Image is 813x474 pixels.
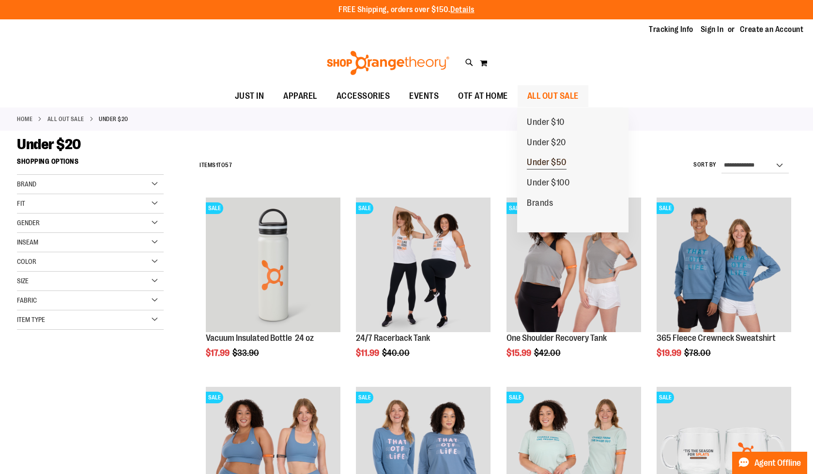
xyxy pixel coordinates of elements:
span: Under $50 [527,157,567,169]
a: Vacuum Insulated Bottle 24 oz [206,333,314,343]
label: Sort By [693,161,717,169]
a: Details [450,5,475,14]
span: $15.99 [506,348,533,358]
strong: Under $20 [99,115,128,123]
span: SALE [206,392,223,403]
span: JUST IN [235,85,264,107]
div: product [201,193,345,382]
span: Item Type [17,316,45,323]
img: Vacuum Insulated Bottle 24 oz [206,198,340,332]
span: $17.99 [206,348,231,358]
a: ALL OUT SALE [47,115,84,123]
span: SALE [356,392,373,403]
a: 365 Fleece Crewneck SweatshirtSALE [657,198,791,334]
a: 24/7 Racerback TankSALE [356,198,491,334]
span: Gender [17,219,40,227]
div: product [351,193,495,382]
a: 365 Fleece Crewneck Sweatshirt [657,333,776,343]
span: SALE [657,202,674,214]
h2: Items to [199,158,232,173]
span: Under $20 [527,138,566,150]
div: product [652,193,796,382]
a: Home [17,115,32,123]
a: Tracking Info [649,24,693,35]
span: ACCESSORIES [337,85,390,107]
span: Inseam [17,238,38,246]
span: Fabric [17,296,37,304]
strong: Shopping Options [17,153,164,175]
span: $11.99 [356,348,381,358]
span: SALE [657,392,674,403]
a: 24/7 Racerback Tank [356,333,430,343]
a: Create an Account [740,24,804,35]
span: 57 [225,162,232,168]
span: 1 [216,162,218,168]
span: SALE [506,202,524,214]
img: Main view of One Shoulder Recovery Tank [506,198,641,332]
span: OTF AT HOME [458,85,508,107]
span: Under $20 [17,136,81,153]
span: $19.99 [657,348,683,358]
a: Sign In [701,24,724,35]
a: One Shoulder Recovery Tank [506,333,607,343]
button: Agent Offline [732,452,807,474]
span: Size [17,277,29,285]
span: SALE [506,392,524,403]
span: Color [17,258,36,265]
a: Vacuum Insulated Bottle 24 ozSALE [206,198,340,334]
p: FREE Shipping, orders over $150. [338,4,475,15]
span: APPAREL [283,85,317,107]
span: Under $100 [527,178,569,190]
a: Main view of One Shoulder Recovery TankSALE [506,198,641,334]
div: product [502,193,646,382]
span: Brand [17,180,36,188]
span: Under $10 [527,117,565,129]
img: Shop Orangetheory [325,51,451,75]
span: EVENTS [409,85,439,107]
span: $40.00 [382,348,411,358]
span: SALE [356,202,373,214]
img: 24/7 Racerback Tank [356,198,491,332]
span: Agent Offline [754,459,801,468]
span: SALE [206,202,223,214]
span: $78.00 [684,348,712,358]
span: $42.00 [534,348,562,358]
span: $33.90 [232,348,261,358]
img: 365 Fleece Crewneck Sweatshirt [657,198,791,332]
span: ALL OUT SALE [527,85,579,107]
span: Fit [17,199,25,207]
span: Brands [527,198,553,210]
